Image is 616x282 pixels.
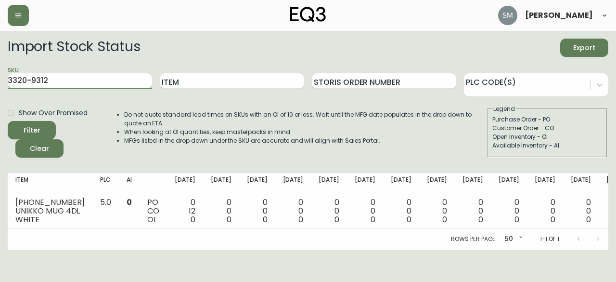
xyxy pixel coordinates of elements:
[462,198,483,224] div: 0 0
[455,173,491,194] th: [DATE]
[298,214,303,225] span: 0
[492,115,602,124] div: Purchase Order - PO
[311,173,347,194] th: [DATE]
[8,173,92,194] th: Item
[540,235,559,243] p: 1-1 of 1
[427,198,448,224] div: 0 0
[167,173,203,194] th: [DATE]
[211,198,231,224] div: 0 0
[391,198,411,224] div: 0 0
[514,214,519,225] span: 0
[175,198,195,224] div: 0 12
[492,133,602,141] div: Open Inventory - OI
[568,42,601,54] span: Export
[355,198,375,224] div: 0 0
[586,214,591,225] span: 0
[15,207,85,224] div: UNIKKO MUG 4DL WHITE
[124,110,486,128] li: Do not quote standard lead times on SKUs with an OI of 10 or less. Wait until the MFG date popula...
[127,197,132,208] span: 0
[407,214,411,225] span: 0
[275,173,311,194] th: [DATE]
[239,173,275,194] th: [DATE]
[563,173,599,194] th: [DATE]
[451,235,497,243] p: Rows per page:
[419,173,455,194] th: [DATE]
[191,214,195,225] span: 0
[498,6,517,25] img: 5baa0ca04850d275da408b8f6b98bad5
[227,214,231,225] span: 0
[560,39,608,57] button: Export
[571,198,591,224] div: 0 0
[551,214,555,225] span: 0
[147,214,155,225] span: OI
[442,214,447,225] span: 0
[124,136,486,145] li: MFGs listed in the drop down under the SKU are accurate and will align with Sales Portal.
[15,139,64,158] button: Clear
[23,143,56,155] span: Clear
[92,194,119,228] td: 5.0
[247,198,268,224] div: 0 0
[283,198,304,224] div: 0 0
[19,108,88,118] span: Show Over Promised
[535,198,555,224] div: 0 0
[8,39,140,57] h2: Import Stock Status
[334,214,339,225] span: 0
[527,173,563,194] th: [DATE]
[347,173,383,194] th: [DATE]
[263,214,268,225] span: 0
[147,198,159,224] div: PO CO
[383,173,419,194] th: [DATE]
[478,214,483,225] span: 0
[371,214,375,225] span: 0
[203,173,239,194] th: [DATE]
[8,121,56,139] button: Filter
[492,124,602,133] div: Customer Order - CO
[500,231,525,247] div: 50
[15,198,85,207] div: [PHONE_NUMBER]
[290,7,326,22] img: logo
[319,198,339,224] div: 0 0
[92,173,119,194] th: PLC
[499,198,519,224] div: 0 0
[492,141,602,150] div: Available Inventory - AI
[491,173,527,194] th: [DATE]
[525,12,593,19] span: [PERSON_NAME]
[492,105,516,113] legend: Legend
[124,128,486,136] li: When looking at OI quantities, keep masterpacks in mind.
[119,173,140,194] th: AI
